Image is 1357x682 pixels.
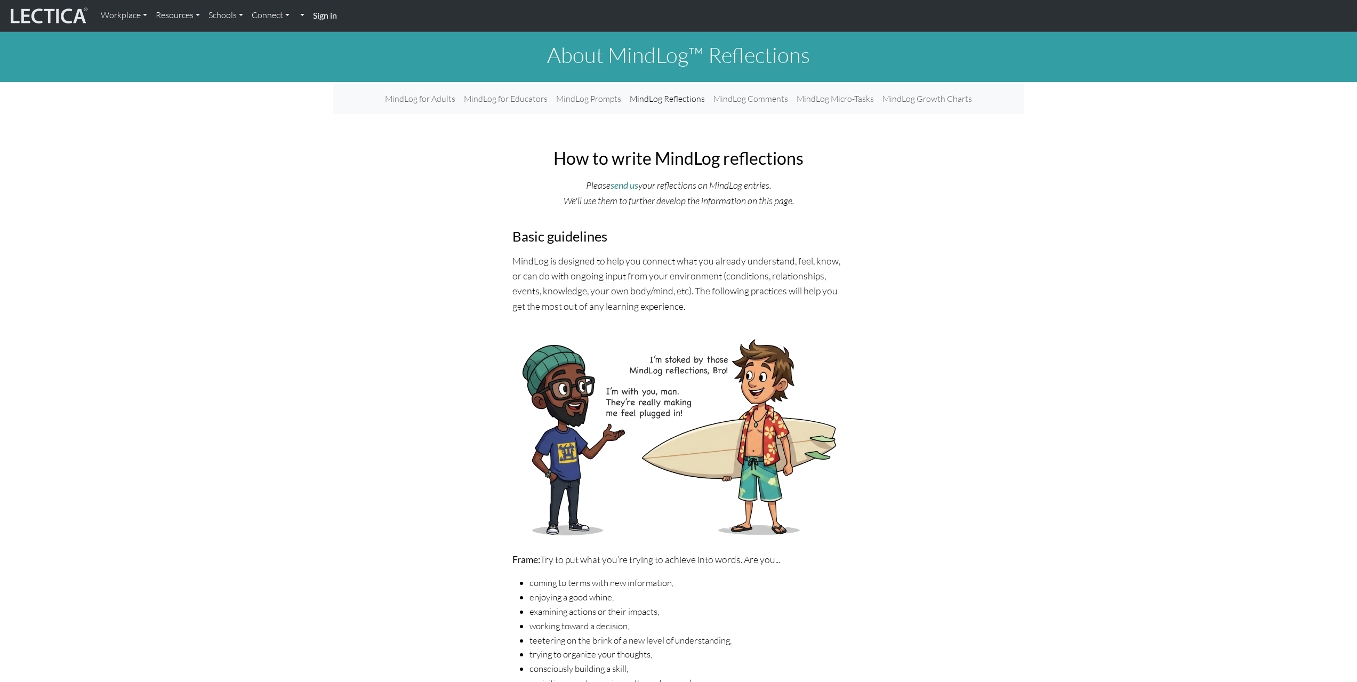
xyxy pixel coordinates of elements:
li: working toward a decision, [529,619,845,633]
i: Please [586,179,611,191]
a: MindLog for Educators [460,88,552,110]
li: enjoying a good whine, [529,590,845,605]
li: consciously building a skill, [529,662,845,676]
a: MindLog Reflections [625,88,709,110]
a: MindLog for Adults [381,88,460,110]
strong: Frame: [512,554,540,565]
li: examining actions or their impacts, [529,605,845,619]
p: MindLog is designed to help you connect what you already understand, feel, know, or can do with o... [512,253,845,314]
li: trying to organize your thoughts, [529,647,845,662]
a: Connect [247,4,294,27]
p: Try to put what you’re trying to achieve into words. Are you... [512,552,845,567]
a: MindLog Growth Charts [878,88,976,110]
a: Resources [151,4,204,27]
h3: Basic guidelines [512,228,845,245]
a: MindLog Comments [709,88,792,110]
img: A Hipster and a Surfer raving about MindLog [512,326,845,539]
img: lecticalive [8,6,88,26]
a: send us [611,180,638,191]
a: Sign in [309,4,341,27]
i: We'll use them to further develop the information on this page. [564,195,794,206]
li: coming to terms with new information, [529,576,845,590]
a: Workplace [97,4,151,27]
h2: How to write MindLog reflections [512,148,845,169]
strong: Sign in [313,10,337,20]
a: Schools [204,4,247,27]
li: teetering on the brink of a new level of understanding, [529,633,845,648]
a: MindLog Micro-Tasks [792,88,878,110]
a: MindLog Prompts [552,88,625,110]
h1: About MindLog™ Reflections [333,42,1024,68]
i: your reflections on MindLog entries. [638,179,771,191]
